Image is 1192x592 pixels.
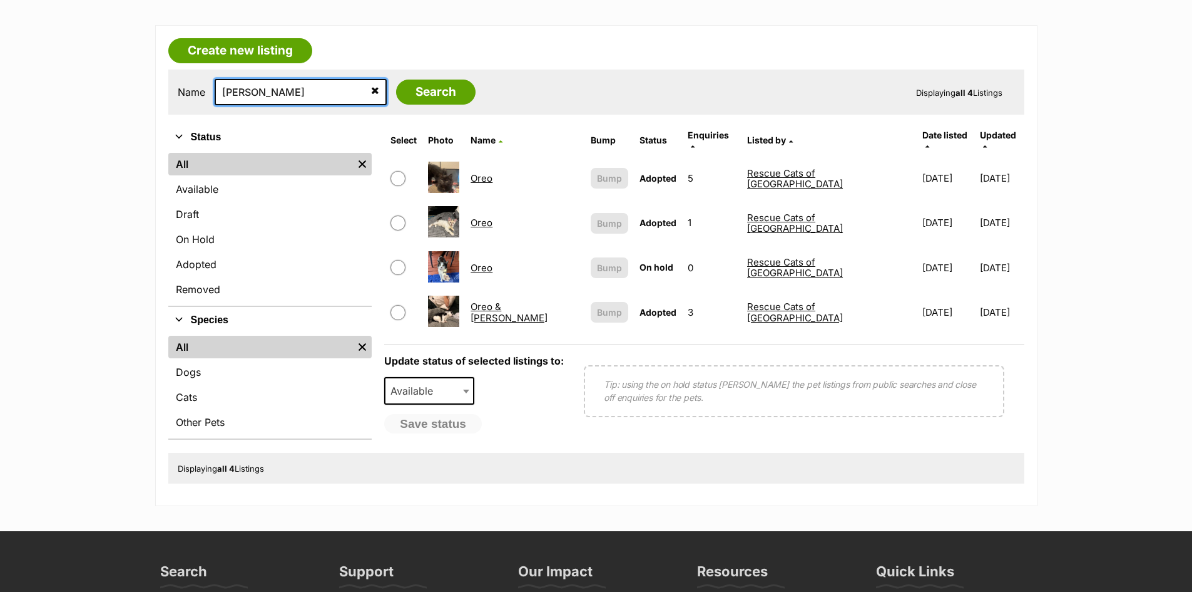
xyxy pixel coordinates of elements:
span: On hold [639,262,673,273]
td: [DATE] [917,291,979,334]
a: Available [168,178,372,200]
span: translation missing: en.admin.listings.index.attributes.enquiries [688,130,729,140]
button: Bump [591,257,628,278]
th: Bump [586,125,633,155]
td: 1 [683,201,741,244]
strong: all 4 [217,464,235,474]
p: Tip: using the on hold status [PERSON_NAME] the pet listings from public searches and close off e... [604,378,984,404]
a: Adopted [168,253,372,276]
a: All [168,153,354,175]
a: Other Pets [168,411,372,434]
a: Create new listing [168,38,312,63]
button: Bump [591,213,628,234]
a: Remove filter [353,153,372,175]
img: Oreo [428,162,459,193]
a: Listed by [747,135,793,145]
span: Adopted [639,173,676,184]
td: 3 [683,291,741,334]
span: Displaying Listings [178,464,264,474]
span: Name [471,135,496,145]
span: Bump [597,261,622,274]
span: Displaying Listings [916,88,1002,98]
span: Updated [980,130,1016,140]
a: Removed [168,278,372,301]
h3: Quick Links [876,563,954,588]
strong: all 4 [955,88,973,98]
a: Rescue Cats of [GEOGRAPHIC_DATA] [747,167,843,190]
a: On Hold [168,228,372,251]
td: [DATE] [980,291,1023,334]
td: 5 [683,157,741,200]
td: 0 [683,246,741,289]
span: Listed by [747,135,786,145]
td: [DATE] [917,201,979,244]
input: Search [396,80,476,105]
td: [DATE] [980,246,1023,289]
h3: Our Impact [518,563,593,588]
span: Bump [597,306,622,319]
a: Oreo [471,172,492,184]
button: Species [168,312,372,328]
button: Bump [591,302,628,323]
span: Adopted [639,217,676,228]
a: Name [471,135,502,145]
td: [DATE] [980,201,1023,244]
span: Bump [597,217,622,230]
h3: Resources [697,563,768,588]
th: Select [385,125,422,155]
h3: Search [160,563,207,588]
span: Date listed [922,130,967,140]
a: Remove filter [353,336,372,358]
a: Rescue Cats of [GEOGRAPHIC_DATA] [747,256,843,279]
a: Enquiries [688,130,729,150]
h3: Support [339,563,394,588]
a: Rescue Cats of [GEOGRAPHIC_DATA] [747,212,843,234]
th: Photo [423,125,464,155]
th: Status [634,125,681,155]
img: Oreo [428,206,459,237]
label: Update status of selected listings to: [384,355,564,367]
span: Bump [597,172,622,185]
a: Cats [168,386,372,408]
img: Oreo & Tim Tam [428,296,459,327]
td: [DATE] [917,246,979,289]
div: Species [168,333,372,439]
a: Dogs [168,361,372,383]
a: All [168,336,354,358]
a: Oreo & [PERSON_NAME] [471,301,548,323]
a: Rescue Cats of [GEOGRAPHIC_DATA] [747,301,843,323]
td: [DATE] [917,157,979,200]
td: [DATE] [980,157,1023,200]
span: Adopted [639,307,676,318]
span: Available [385,382,446,400]
button: Status [168,129,372,145]
button: Bump [591,168,628,189]
a: Oreo [471,262,492,274]
label: Name [178,86,205,98]
a: Date listed [922,130,967,150]
a: Updated [980,130,1016,150]
a: Draft [168,203,372,226]
span: Available [384,377,474,405]
button: Save status [384,414,482,434]
div: Status [168,150,372,306]
a: Oreo [471,217,492,229]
